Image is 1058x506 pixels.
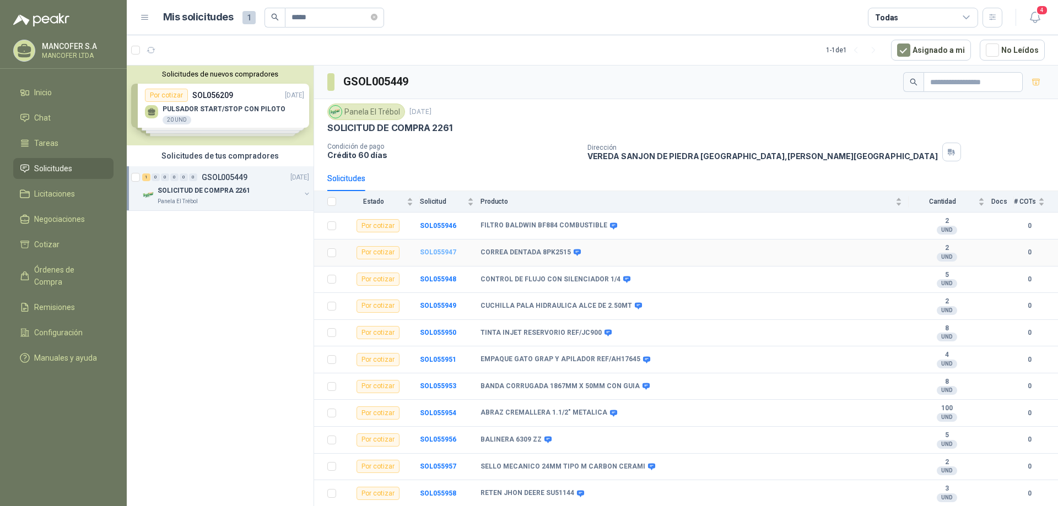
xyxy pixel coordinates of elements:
div: 0 [189,173,197,181]
span: Remisiones [34,301,75,313]
div: UND [937,253,957,262]
th: # COTs [1014,191,1058,213]
div: Por cotizar [357,406,400,420]
b: SOL055957 [420,463,456,470]
b: 8 [909,324,985,333]
div: Por cotizar [357,246,400,259]
div: Por cotizar [357,273,400,286]
p: GSOL005449 [202,173,247,181]
div: Por cotizar [357,460,400,473]
b: 5 [909,431,985,440]
a: SOL055947 [420,248,456,256]
b: 5 [909,271,985,280]
div: UND [937,386,957,395]
div: UND [937,306,957,315]
b: 0 [1014,355,1045,365]
b: 0 [1014,301,1045,311]
div: UND [937,360,957,368]
b: 8 [909,378,985,387]
div: Por cotizar [357,300,400,313]
a: Manuales y ayuda [13,347,114,368]
b: 2 [909,217,985,226]
span: Órdenes de Compra [34,264,103,288]
button: Asignado a mi [891,40,971,61]
a: Chat [13,107,114,128]
th: Docs [991,191,1014,213]
div: UND [937,440,957,449]
b: 0 [1014,274,1045,285]
div: 0 [170,173,179,181]
b: 0 [1014,247,1045,258]
a: Cotizar [13,234,114,255]
a: Remisiones [13,297,114,318]
b: 100 [909,404,985,413]
div: UND [937,466,957,475]
th: Solicitud [420,191,481,213]
div: 1 - 1 de 1 [826,41,882,59]
div: Todas [875,12,898,24]
span: Cantidad [909,198,976,205]
div: Por cotizar [357,219,400,232]
span: # COTs [1014,198,1036,205]
div: Solicitudes de tus compradores [127,145,314,166]
b: BANDA CORRUGADA 1867MM X 50MM CON GUIA [481,382,640,391]
div: Por cotizar [357,326,400,339]
b: CONTROL DE FLUJO CON SILENCIADOR 1/4 [481,275,620,284]
p: SOLICITUD DE COMPRA 2261 [158,186,250,196]
span: Licitaciones [34,188,75,200]
div: Por cotizar [357,487,400,500]
b: SOL055946 [420,222,456,230]
span: Solicitudes [34,162,72,175]
b: 0 [1014,381,1045,391]
b: SOL055954 [420,409,456,417]
b: 2 [909,244,985,253]
th: Cantidad [909,191,991,213]
b: CUCHILLA PALA HIDRAULICA ALCE DE 2.50MT [481,302,632,311]
div: Por cotizar [357,433,400,447]
span: Configuración [34,327,83,339]
b: 0 [1014,461,1045,472]
b: BALINERA 6309 ZZ [481,436,542,444]
div: UND [937,226,957,235]
b: SOL055949 [420,302,456,309]
p: VEREDA SANJON DE PIEDRA [GEOGRAPHIC_DATA] , [PERSON_NAME][GEOGRAPHIC_DATA] [587,151,938,161]
span: Tareas [34,137,58,149]
a: Tareas [13,133,114,154]
a: SOL055948 [420,275,456,283]
div: UND [937,279,957,288]
div: Panela El Trébol [327,104,405,120]
span: Producto [481,198,893,205]
b: 0 [1014,434,1045,445]
span: Estado [343,198,404,205]
p: MANCOFER LTDA [42,52,111,59]
a: SOL055953 [420,382,456,390]
div: Por cotizar [357,353,400,366]
div: UND [937,413,957,422]
p: Dirección [587,144,938,151]
button: 4 [1025,8,1045,28]
img: Company Logo [142,188,155,202]
th: Estado [343,191,420,213]
a: SOL055951 [420,356,456,363]
span: Solicitud [420,198,465,205]
span: 1 [242,11,256,24]
a: SOL055950 [420,329,456,336]
span: Chat [34,112,51,124]
a: SOL055958 [420,489,456,497]
b: TINTA INJET RESERVORIO REF/JC900 [481,329,602,338]
a: SOL055956 [420,436,456,443]
a: Negociaciones [13,209,114,230]
div: 0 [161,173,169,181]
span: close-circle [371,14,377,20]
b: 4 [909,351,985,360]
div: 1 [142,173,150,181]
span: Negociaciones [34,213,85,225]
b: ABRAZ CREMALLERA 1.1/2" METALICA [481,409,607,417]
